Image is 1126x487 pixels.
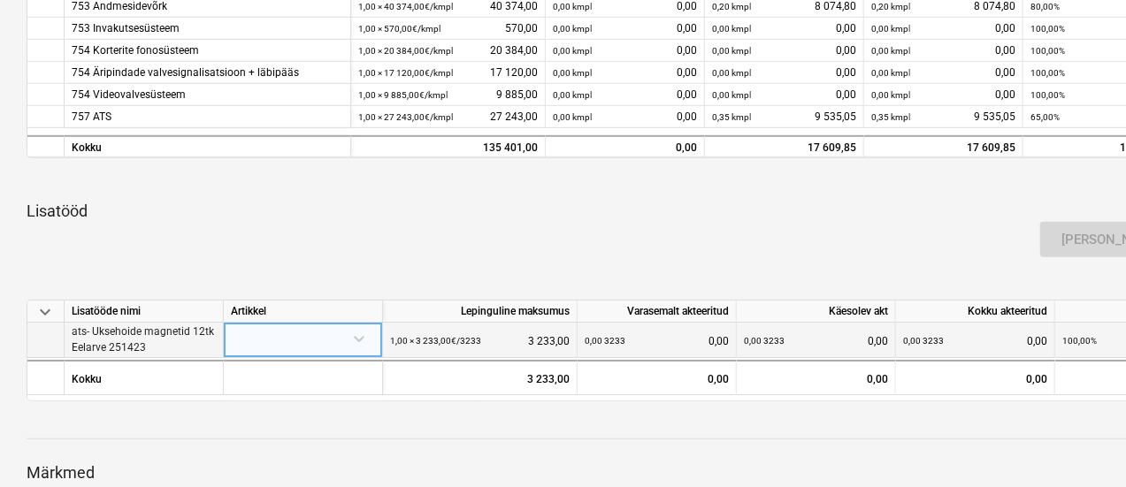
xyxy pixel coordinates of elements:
small: 0,00 3233 [903,336,944,346]
div: 0,00 [553,106,697,128]
div: 3 233,00 [390,323,570,359]
div: 27 243,00 [358,106,538,128]
div: Artikkel [224,301,383,323]
div: 0,00 [553,137,697,159]
div: 757 ATS [72,106,343,128]
div: 17 120,00 [358,62,538,84]
div: 0,00 [553,40,697,62]
div: 754 Äripindade valvesignalisatsioon + läbipääs [72,62,343,84]
div: 0,00 [712,18,856,40]
small: 0,00 kmpl [553,68,592,78]
small: 0,00 kmpl [553,90,592,100]
div: 0,00 [712,40,856,62]
small: 1,00 × 570,00€ / kmpl [358,24,440,34]
div: Lepinguline maksumus [383,301,578,323]
small: 0,35 kmpl [712,112,751,122]
div: 0,00 [578,360,737,395]
small: 0,00 kmpl [871,68,910,78]
small: 1,00 × 27 243,00€ / kmpl [358,112,453,122]
div: Käesolev akt [737,301,896,323]
small: 0,00 kmpl [553,24,592,34]
small: 0,00 kmpl [553,2,592,11]
div: 9 535,05 [712,106,856,128]
div: 0,00 [871,40,1015,62]
small: 0,00 kmpl [553,46,592,56]
small: 0,00 3233 [585,336,625,346]
div: 17 609,85 [712,137,856,159]
div: 0,00 [553,84,697,106]
div: 754 Korterite fonosüsteem [72,40,343,62]
div: Lisatööde nimi [65,301,224,323]
small: 0,20 kmpl [871,2,910,11]
div: 0,00 [553,62,697,84]
div: 9 885,00 [358,84,538,106]
div: 0,00 [712,84,856,106]
div: Kokku akteeritud [896,301,1055,323]
small: 1,00 × 3 233,00€ / 3233 [390,336,481,346]
small: 100,00% [1030,24,1065,34]
div: 17 609,85 [864,135,1023,157]
div: 570,00 [358,18,538,40]
small: 0,00 kmpl [712,24,751,34]
div: 0,00 [871,62,1015,84]
div: 0,00 [585,323,729,359]
iframe: Chat Widget [1038,402,1126,487]
small: 1,00 × 17 120,00€ / kmpl [358,68,453,78]
small: 100,00% [1030,46,1065,56]
small: 80,00% [1030,2,1060,11]
small: 0,00 kmpl [871,24,910,34]
div: 0,00 [871,18,1015,40]
small: 0,00 kmpl [871,46,910,56]
p: ats- Uksehoide magnetid 12tk Eelarve 251423 [72,324,216,354]
small: 0,00 kmpl [712,68,751,78]
small: 0,00 kmpl [871,90,910,100]
div: 9 535,05 [871,106,1015,128]
div: Kokku [65,135,351,157]
div: 0,00 [871,84,1015,106]
div: Varasemalt akteeritud [578,301,737,323]
small: 0,35 kmpl [871,112,910,122]
small: 1,00 × 40 374,00€ / kmpl [358,2,453,11]
small: 65,00% [1030,112,1060,122]
small: 0,00 kmpl [712,46,751,56]
small: 1,00 × 20 384,00€ / kmpl [358,46,453,56]
div: 135 401,00 [358,137,538,159]
span: keyboard_arrow_down [34,301,56,323]
small: 100,00% [1030,68,1065,78]
div: 0,00 [903,323,1047,359]
small: 1,00 × 9 885,00€ / kmpl [358,90,448,100]
div: 753 Invakutsesüsteem [72,18,343,40]
div: 20 384,00 [358,40,538,62]
div: 0,00 [744,323,888,359]
div: 0,00 [744,361,888,397]
small: 0,00 3233 [744,336,785,346]
div: 0,00 [896,360,1055,395]
small: 0,20 kmpl [712,2,751,11]
div: 3 233,00 [383,360,578,395]
div: 0,00 [553,18,697,40]
div: Kokku [65,360,224,395]
small: 100,00% [1062,336,1097,346]
small: 100,00% [1030,90,1065,100]
div: 0,00 [712,62,856,84]
div: 754 Videovalvesüsteem [72,84,343,106]
small: 0,00 kmpl [553,112,592,122]
small: 0,00 kmpl [712,90,751,100]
